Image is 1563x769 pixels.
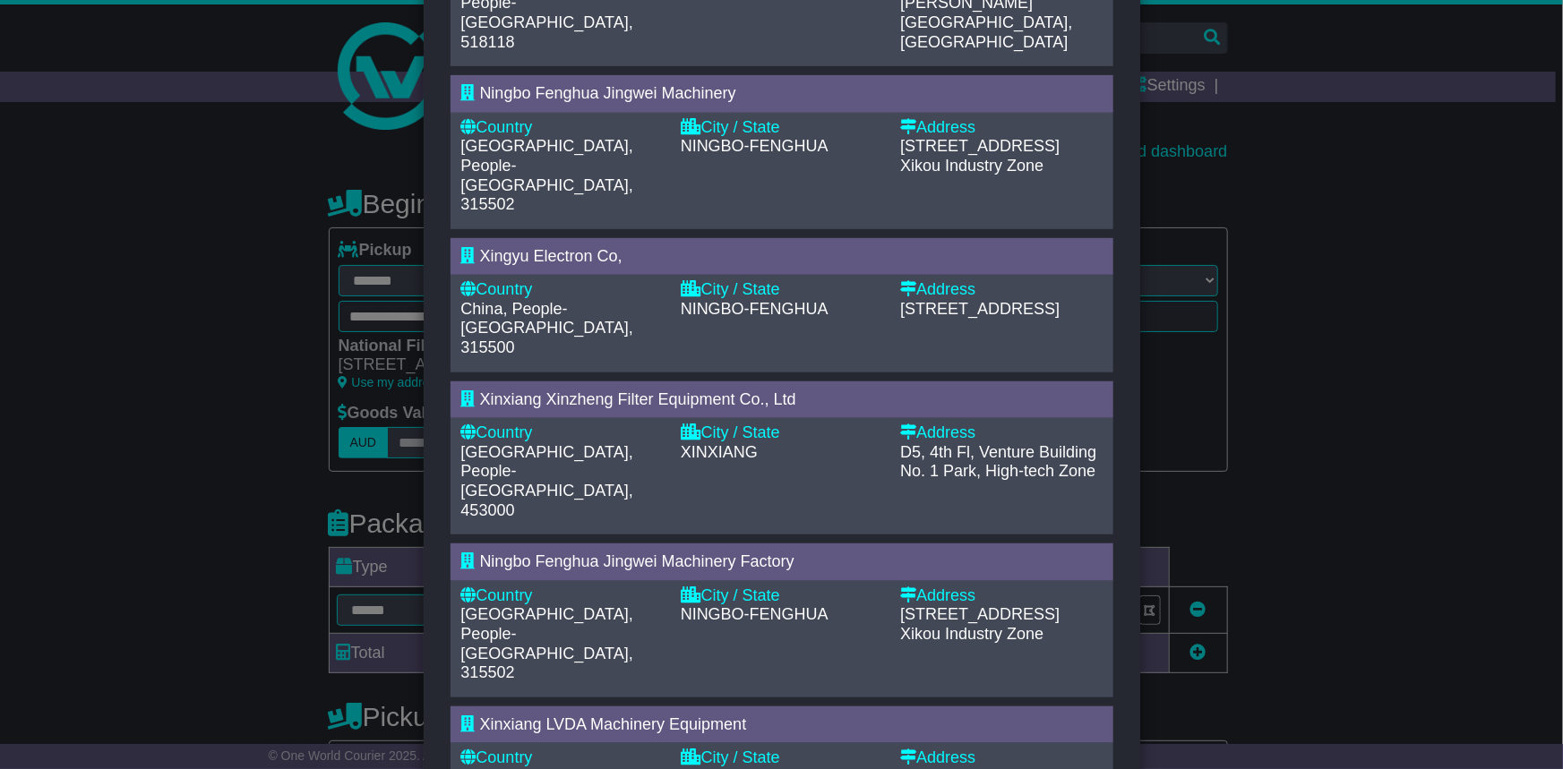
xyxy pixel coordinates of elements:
[681,748,882,768] div: City / State
[480,247,623,265] span: Xingyu Electron Co,
[461,280,663,300] div: Country
[900,748,1102,768] div: Address
[461,300,633,356] span: China, People-[GEOGRAPHIC_DATA], 315500
[461,605,633,681] span: [GEOGRAPHIC_DATA], People-[GEOGRAPHIC_DATA], 315502
[900,462,1095,480] span: No. 1 Park, High-tech Zone
[900,586,1102,606] div: Address
[681,443,758,461] span: XINXIANG
[900,605,1060,623] span: [STREET_ADDRESS]
[480,390,796,408] span: Xinxiang Xinzheng Filter Equipment Co., Ltd
[900,118,1102,138] div: Address
[900,157,1043,175] span: Xikou Industry Zone
[900,625,1043,643] span: Xikou Industry Zone
[461,137,633,213] span: [GEOGRAPHIC_DATA], People-[GEOGRAPHIC_DATA], 315502
[480,715,747,733] span: Xinxiang LVDA Machinery Equipment
[681,586,882,606] div: City / State
[900,423,1102,443] div: Address
[681,280,882,300] div: City / State
[461,748,663,768] div: Country
[480,84,736,102] span: Ningbo Fenghua Jingwei Machinery
[461,443,633,519] span: [GEOGRAPHIC_DATA], People-[GEOGRAPHIC_DATA], 453000
[900,280,1102,300] div: Address
[681,605,829,623] span: NINGBO-FENGHUA
[681,137,829,155] span: NINGBO-FENGHUA
[681,118,882,138] div: City / State
[900,300,1060,318] span: [STREET_ADDRESS]
[461,118,663,138] div: Country
[461,586,663,606] div: Country
[480,552,794,570] span: Ningbo Fenghua Jingwei Machinery Factory
[681,300,829,318] span: NINGBO-FENGHUA
[461,423,663,443] div: Country
[900,13,1072,51] span: [GEOGRAPHIC_DATA], [GEOGRAPHIC_DATA]
[900,137,1060,155] span: [STREET_ADDRESS]
[681,423,882,443] div: City / State
[900,443,1096,461] span: D5, 4th Fl, Venture Building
